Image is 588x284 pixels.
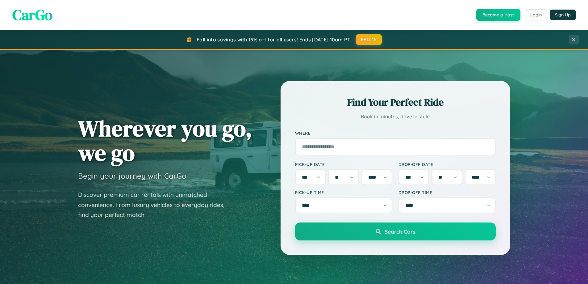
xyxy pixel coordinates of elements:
span: Search Cars [385,228,415,235]
p: Book in minutes, drive in style [295,112,496,121]
h2: Find Your Perfect Ride [295,95,496,109]
button: FALL15 [356,34,382,45]
label: Pick-up Date [295,162,392,167]
label: Where [295,130,496,136]
label: Drop-off Time [398,190,496,195]
h3: Begin your journey with CarGo [78,171,186,180]
label: Drop-off Date [398,162,496,167]
button: Sign Up [550,10,576,20]
span: Fall into savings with 15% off for all users! Ends [DATE] 10am PT. [197,36,351,43]
p: Discover premium car rentals with unmatched convenience. From luxury vehicles to everyday rides, ... [78,190,232,220]
button: Login [525,9,547,20]
h1: Wherever you go, we go [78,116,252,165]
button: Become a Host [476,9,520,21]
span: CarGo [12,5,52,25]
button: Search Cars [295,223,496,240]
label: Pick-up Time [295,190,392,195]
